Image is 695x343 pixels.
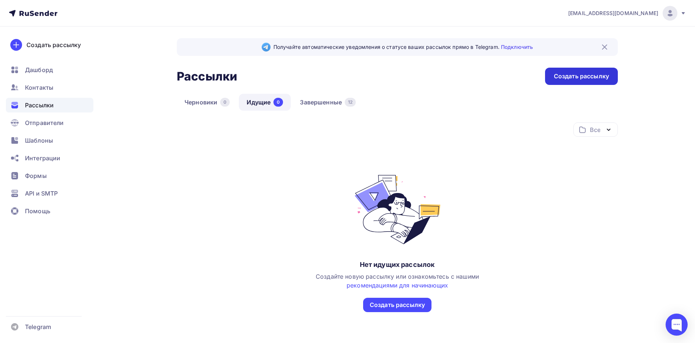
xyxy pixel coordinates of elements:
a: Дашборд [6,62,93,77]
img: Telegram [262,43,271,51]
a: Подключить [501,44,533,50]
span: Контакты [25,83,53,92]
h2: Рассылки [177,69,237,84]
a: Идущие0 [239,94,291,111]
span: API и SMTP [25,189,58,198]
a: Рассылки [6,98,93,112]
a: [EMAIL_ADDRESS][DOMAIN_NAME] [568,6,686,21]
div: 0 [273,98,283,107]
a: Формы [6,168,93,183]
div: Создать рассылку [26,40,81,49]
span: Получайте автоматические уведомления о статусе ваших рассылок прямо в Telegram. [273,43,533,51]
div: 12 [345,98,356,107]
a: Шаблоны [6,133,93,148]
button: Все [573,122,618,137]
div: Создать рассылку [554,72,609,81]
a: Черновики0 [177,94,237,111]
span: [EMAIL_ADDRESS][DOMAIN_NAME] [568,10,658,17]
span: Создайте новую рассылку или ознакомьтесь с нашими [316,273,479,289]
span: Дашборд [25,65,53,74]
a: Контакты [6,80,93,95]
a: рекомендациями для начинающих [347,282,448,289]
a: Завершенные12 [292,94,363,111]
span: Интеграции [25,154,60,162]
span: Помощь [25,207,50,215]
span: Рассылки [25,101,54,110]
span: Формы [25,171,47,180]
div: Создать рассылку [370,301,425,309]
div: Все [590,125,600,134]
div: 0 [220,98,230,107]
span: Telegram [25,322,51,331]
div: Нет идущих рассылок [360,260,435,269]
span: Шаблоны [25,136,53,145]
span: Отправители [25,118,64,127]
a: Отправители [6,115,93,130]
